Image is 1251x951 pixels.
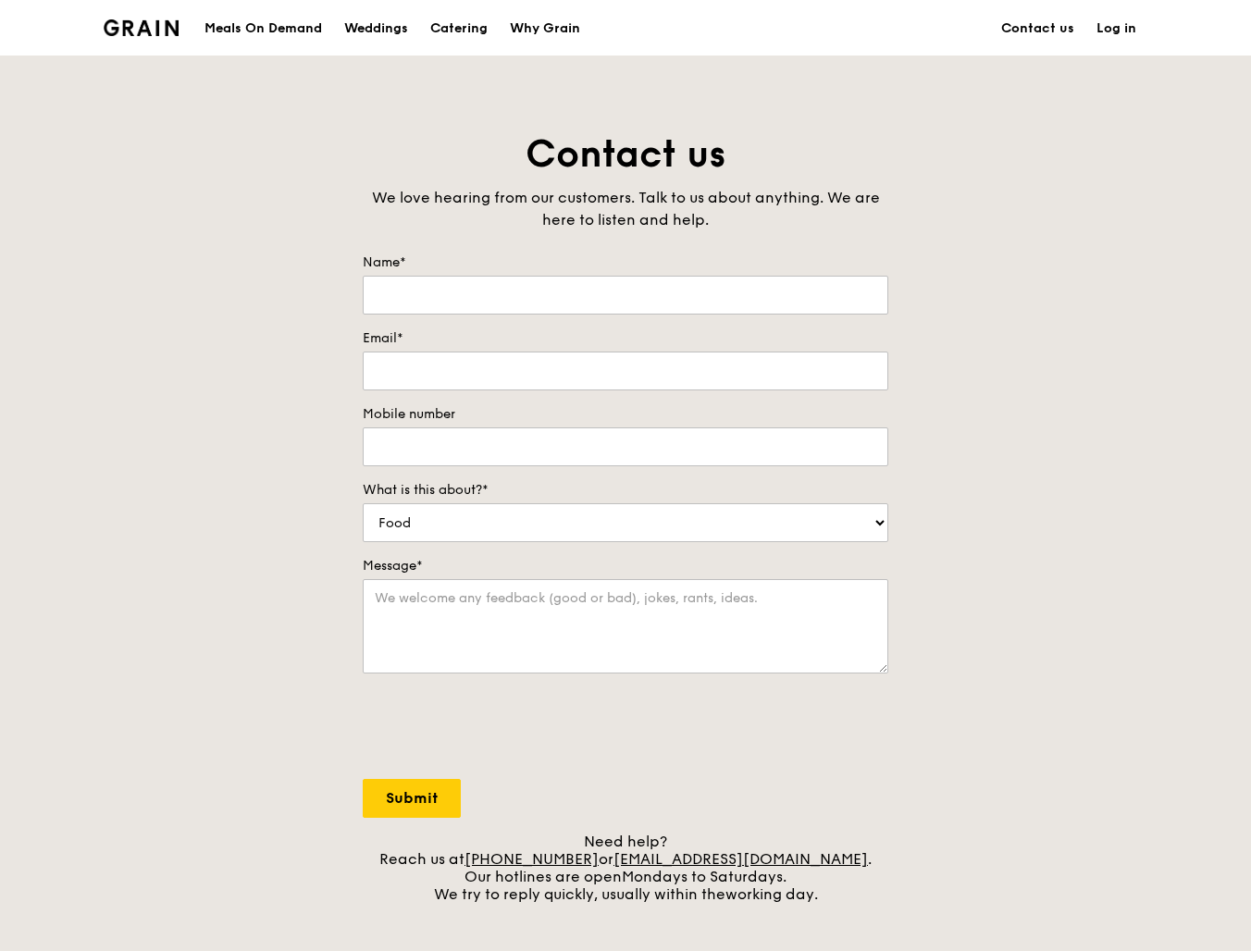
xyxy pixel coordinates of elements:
[510,1,580,56] div: Why Grain
[363,253,888,272] label: Name*
[363,187,888,231] div: We love hearing from our customers. Talk to us about anything. We are here to listen and help.
[363,481,888,500] label: What is this about?*
[990,1,1085,56] a: Contact us
[204,1,322,56] div: Meals On Demand
[363,329,888,348] label: Email*
[363,557,888,575] label: Message*
[419,1,499,56] a: Catering
[344,1,408,56] div: Weddings
[363,779,461,818] input: Submit
[363,833,888,903] div: Need help? Reach us at or . Our hotlines are open We try to reply quickly, usually within the
[363,405,888,424] label: Mobile number
[363,130,888,179] h1: Contact us
[430,1,488,56] div: Catering
[613,850,868,868] a: [EMAIL_ADDRESS][DOMAIN_NAME]
[464,850,599,868] a: [PHONE_NUMBER]
[1085,1,1147,56] a: Log in
[333,1,419,56] a: Weddings
[622,868,787,885] span: Mondays to Saturdays.
[104,19,179,36] img: Grain
[363,692,644,764] iframe: reCAPTCHA
[725,885,818,903] span: working day.
[499,1,591,56] a: Why Grain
